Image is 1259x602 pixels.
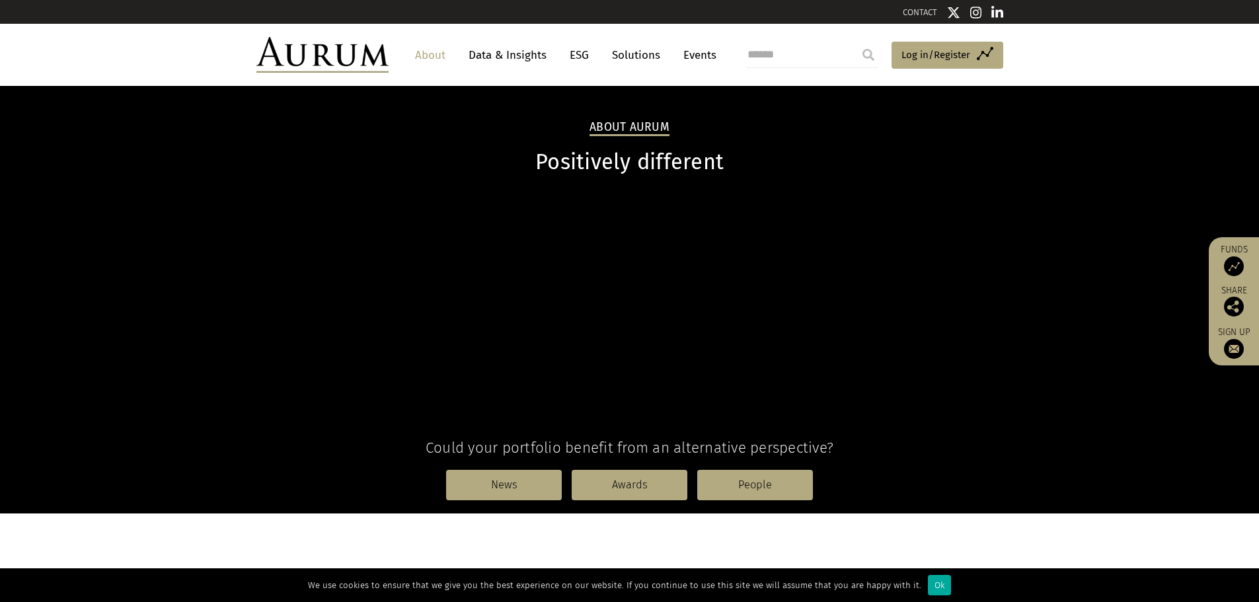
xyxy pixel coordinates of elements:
a: Solutions [605,43,667,67]
a: Events [677,43,716,67]
div: Share [1215,286,1252,317]
a: CONTACT [903,7,937,17]
img: Instagram icon [970,6,982,19]
a: News [446,470,562,500]
a: People [697,470,813,500]
h4: Could your portfolio benefit from an alternative perspective? [256,439,1003,457]
a: Awards [572,470,687,500]
input: Submit [855,42,882,68]
div: Ok [928,575,951,595]
a: Log in/Register [892,42,1003,69]
a: ESG [563,43,595,67]
img: Sign up to our newsletter [1224,339,1244,359]
a: About [408,43,452,67]
span: Log in/Register [901,47,970,63]
a: Funds [1215,244,1252,276]
img: Share this post [1224,297,1244,317]
img: Linkedin icon [991,6,1003,19]
h2: About Aurum [590,120,669,136]
img: Access Funds [1224,256,1244,276]
img: Twitter icon [947,6,960,19]
h1: Positively different [256,149,1003,175]
a: Sign up [1215,326,1252,359]
img: Aurum [256,37,389,73]
a: Data & Insights [462,43,553,67]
